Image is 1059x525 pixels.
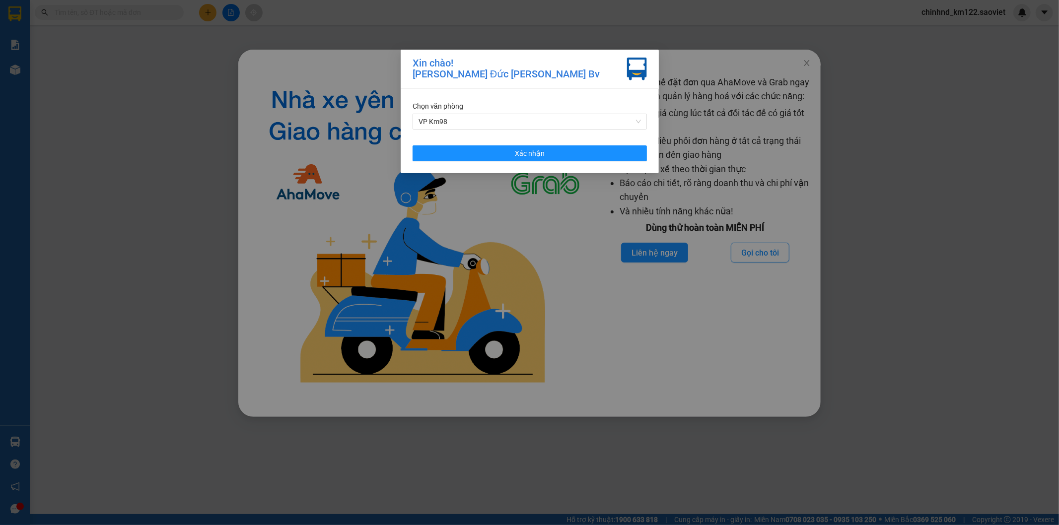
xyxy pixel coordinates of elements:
[419,114,641,129] span: VP Km98
[627,58,647,80] img: vxr-icon
[413,101,647,112] div: Chọn văn phòng
[413,58,600,80] div: Xin chào! [PERSON_NAME] Đức [PERSON_NAME] Bv
[515,148,545,159] span: Xác nhận
[413,145,647,161] button: Xác nhận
